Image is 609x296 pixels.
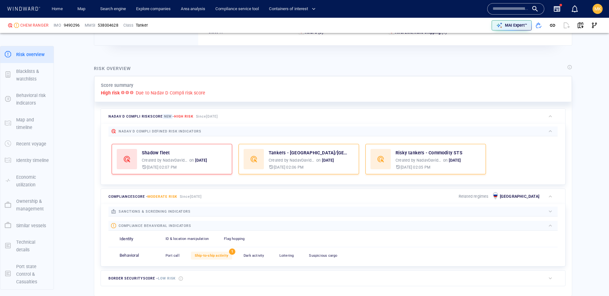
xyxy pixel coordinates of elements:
[582,267,604,291] iframe: Chat
[98,23,118,28] div: 538004628
[20,23,49,28] div: CHEM RANGER
[49,3,65,15] a: Home
[120,253,139,259] p: Behavioral
[269,158,334,163] p: Created by on
[322,158,334,163] p: [DATE]
[75,3,90,15] a: Map
[449,158,461,163] p: [DATE]
[274,164,304,170] p: [DATE] 02:06 PM
[0,63,54,87] button: Blacklists & watchlists
[0,177,54,183] a: Economic utilization
[244,254,264,258] span: Dark activity
[16,157,49,164] p: Identity timeline
[158,276,176,280] span: Low risk
[0,271,54,277] a: Port state Control & Casualties
[0,51,54,57] a: Risk overview
[416,158,442,163] div: NadavDavidson2
[591,3,604,15] button: MK
[0,120,54,126] a: Map and timeline
[119,209,191,214] span: sanctions & screening indicators
[166,254,180,258] span: Port call
[571,5,579,13] div: Notification center
[0,222,54,228] a: Similar vessels
[305,30,317,35] span: Hirai S
[0,136,54,152] button: Recent voyage
[0,169,54,193] button: Economic utilization
[98,3,128,15] a: Search engine
[163,114,173,119] span: New
[101,89,120,97] p: High risk
[0,112,54,136] button: Map and timeline
[64,23,80,28] span: 9490296
[136,23,148,28] div: Tanker
[0,72,54,78] a: Blacklists & watchlists
[492,20,532,30] button: MAI Expert™
[401,164,430,170] p: [DATE] 02:05 PM
[290,158,315,163] p: NadavDavidson2
[0,46,54,63] button: Risk overview
[594,6,601,11] span: MK
[16,68,49,83] p: Blacklists & watchlists
[119,129,201,133] span: Nadav D Compli defined risk indicators
[396,158,461,163] p: Created by on
[16,140,46,148] p: Recent voyage
[136,89,205,97] p: Due to Nadav D Compli risk score
[16,51,45,58] p: Risk overview
[0,141,54,147] a: Recent voyage
[279,254,294,258] span: Loitering
[0,234,54,258] button: Technical details
[134,3,173,15] a: Explore companies
[16,92,49,107] p: Behavioral risk indicators
[16,197,49,213] p: Ownership & management
[213,3,261,15] a: Compliance service tool
[142,149,170,157] a: Shadow fleet
[147,164,177,170] p: [DATE] 02:07 PM
[0,242,54,248] a: Technical details
[269,149,348,157] div: Tankers - US/UK/IL Affiliated
[85,23,95,28] p: MMSI
[395,30,441,35] span: Hirai Line/kaho Shipping
[309,254,337,258] span: Suspicious cargo
[269,149,348,157] a: Tankers - [GEOGRAPHIC_DATA]/[GEOGRAPHIC_DATA]/[GEOGRAPHIC_DATA] Affiliated
[196,114,218,119] span: Since [DATE]
[180,195,202,199] span: Since [DATE]
[0,202,54,208] a: Ownership & management
[101,81,134,89] p: Score summary
[178,3,208,15] button: Area analysis
[108,195,177,199] span: compliance score -
[8,23,13,28] div: Nadav D Compli defined risk: high risk
[0,96,54,102] a: Behavioral risk indicators
[224,237,245,241] span: Flag hopping
[229,248,235,255] span: 1
[459,194,488,199] p: Related regimes
[0,217,54,234] button: Similar vessels
[195,158,207,163] p: [DATE]
[163,158,188,163] p: NadavDavidson2
[54,23,61,28] p: IMO
[16,222,46,229] p: Similar vessels
[166,237,209,241] span: ID & location manipulation
[396,149,462,157] a: Risky tankers - Commodity STS
[120,236,134,242] p: Identity
[94,65,131,72] div: Risk overview
[0,152,54,169] button: Identity timeline
[174,114,193,119] span: High risk
[0,258,54,290] button: Port state Control & Casualties
[16,173,49,189] p: Economic utilization
[500,194,539,199] p: [GEOGRAPHIC_DATA]
[119,224,191,228] span: compliance behavioral indicators
[123,23,133,28] p: Class
[14,23,19,28] div: Moderate risk
[195,254,228,258] span: Ship-to-ship activity
[0,157,54,163] a: Identity timeline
